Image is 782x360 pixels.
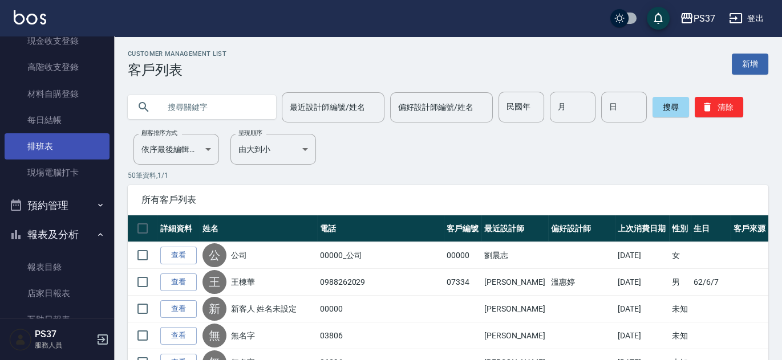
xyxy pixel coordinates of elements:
[548,215,615,242] th: 偏好設計師
[615,296,668,322] td: [DATE]
[317,242,444,269] td: 00000_公司
[317,269,444,296] td: 0988262029
[317,215,444,242] th: 電話
[128,62,226,78] h3: 客戶列表
[481,242,548,269] td: 劉晨志
[202,324,226,347] div: 無
[14,10,46,24] img: Logo
[5,306,110,333] a: 互助日報表
[231,249,247,261] a: 公司
[481,269,548,296] td: [PERSON_NAME]
[128,50,226,58] h2: Customer Management List
[5,133,110,159] a: 排班表
[691,269,731,296] td: 62/6/7
[669,296,691,322] td: 未知
[160,247,197,264] a: 查看
[5,28,110,54] a: 現金收支登錄
[35,340,93,350] p: 服務人員
[732,54,768,75] a: 新增
[231,330,255,341] a: 無名字
[317,296,444,322] td: 00000
[231,276,255,288] a: 王棟華
[615,215,668,242] th: 上次消費日期
[160,327,197,345] a: 查看
[5,280,110,306] a: 店家日報表
[238,129,262,137] label: 呈現順序
[724,8,768,29] button: 登出
[133,134,219,165] div: 依序最後編輯時間
[695,97,743,117] button: 清除
[5,54,110,80] a: 高階收支登錄
[202,297,226,321] div: 新
[160,300,197,318] a: 查看
[615,322,668,349] td: [DATE]
[5,159,110,186] a: 現場電腦打卡
[481,322,548,349] td: [PERSON_NAME]
[669,215,691,242] th: 性別
[481,215,548,242] th: 最近設計師
[160,273,197,291] a: 查看
[200,215,317,242] th: 姓名
[5,254,110,280] a: 報表目錄
[128,170,768,181] p: 50 筆資料, 1 / 1
[615,242,668,269] td: [DATE]
[548,269,615,296] td: 溫惠婷
[5,107,110,133] a: 每日結帳
[141,194,755,206] span: 所有客戶列表
[444,242,481,269] td: 00000
[202,270,226,294] div: 王
[444,215,481,242] th: 客戶編號
[669,322,691,349] td: 未知
[202,243,226,267] div: 公
[647,7,670,30] button: save
[669,269,691,296] td: 男
[731,215,768,242] th: 客戶來源
[231,303,297,314] a: 新客人 姓名未設定
[9,328,32,351] img: Person
[694,11,715,26] div: PS37
[160,92,267,122] input: 搜尋關鍵字
[317,322,444,349] td: 03806
[5,81,110,107] a: 材料自購登錄
[141,129,177,137] label: 顧客排序方式
[691,215,731,242] th: 生日
[230,134,316,165] div: 由大到小
[653,97,689,117] button: 搜尋
[5,220,110,249] button: 報表及分析
[615,269,668,296] td: [DATE]
[675,7,720,30] button: PS37
[35,329,93,340] h5: PS37
[444,269,481,296] td: 07334
[481,296,548,322] td: [PERSON_NAME]
[157,215,200,242] th: 詳細資料
[669,242,691,269] td: 女
[5,191,110,220] button: 預約管理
